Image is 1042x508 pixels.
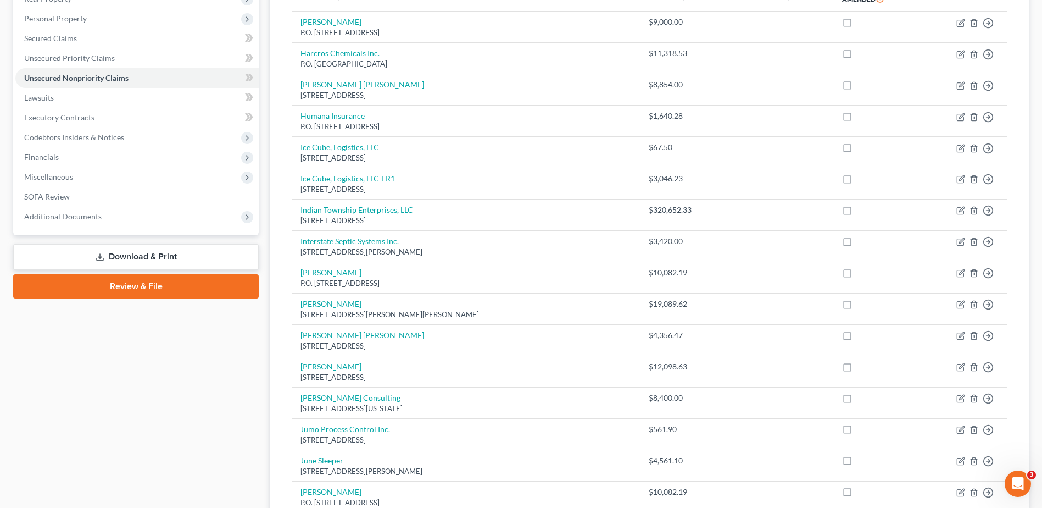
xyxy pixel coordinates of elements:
[15,187,259,207] a: SOFA Review
[24,53,115,63] span: Unsecured Priority Claims
[300,372,631,383] div: [STREET_ADDRESS]
[300,236,399,246] a: Interstate Septic Systems Inc.
[300,435,631,445] div: [STREET_ADDRESS]
[649,455,719,466] div: $4,561.10
[649,79,719,90] div: $8,854.00
[300,310,631,320] div: [STREET_ADDRESS][PERSON_NAME][PERSON_NAME]
[300,122,631,132] div: P.O. [STREET_ADDRESS]
[300,498,631,508] div: P.O. [STREET_ADDRESS]
[300,456,343,465] a: June Sleeper
[15,48,259,68] a: Unsecured Priority Claims
[649,299,719,310] div: $19,089.62
[300,404,631,414] div: [STREET_ADDRESS][US_STATE]
[24,132,124,142] span: Codebtors Insiders & Notices
[300,184,631,195] div: [STREET_ADDRESS]
[24,152,59,162] span: Financials
[24,14,87,23] span: Personal Property
[15,68,259,88] a: Unsecured Nonpriority Claims
[300,268,361,277] a: [PERSON_NAME]
[24,172,73,181] span: Miscellaneous
[300,142,379,152] a: Ice Cube, Logistics, LLC
[15,29,259,48] a: Secured Claims
[24,113,94,122] span: Executory Contracts
[300,362,361,371] a: [PERSON_NAME]
[15,108,259,128] a: Executory Contracts
[300,216,631,226] div: [STREET_ADDRESS]
[649,487,719,498] div: $10,082.19
[300,27,631,38] div: P.O. [STREET_ADDRESS]
[649,393,719,404] div: $8,400.00
[649,424,719,435] div: $561.90
[300,59,631,69] div: P.O. [GEOGRAPHIC_DATA]
[649,173,719,184] div: $3,046.23
[300,174,395,183] a: Ice Cube, Logistics, LLC-FR1
[24,212,102,221] span: Additional Documents
[649,267,719,278] div: $10,082.19
[24,192,70,201] span: SOFA Review
[300,466,631,477] div: [STREET_ADDRESS][PERSON_NAME]
[300,487,361,496] a: [PERSON_NAME]
[24,93,54,102] span: Lawsuits
[649,361,719,372] div: $12,098.63
[1027,471,1036,479] span: 3
[300,330,424,340] a: [PERSON_NAME] [PERSON_NAME]
[649,111,719,122] div: $1,640.28
[300,80,424,89] a: [PERSON_NAME] [PERSON_NAME]
[300,247,631,257] div: [STREET_ADDRESS][PERSON_NAME]
[649,48,719,59] div: $11,318.53
[649,205,719,216] div: $320,652.33
[24,73,129,82] span: Unsecured Nonpriority Claims
[649,142,719,153] div: $67.50
[300,48,380,58] a: Harcros Chemicals Inc.
[300,90,631,101] div: [STREET_ADDRESS]
[300,341,631,351] div: [STREET_ADDRESS]
[24,34,77,43] span: Secured Claims
[300,424,390,434] a: Jumo Process Control Inc.
[13,274,259,299] a: Review & File
[1005,471,1031,497] iframe: Intercom live chat
[649,330,719,341] div: $4,356.47
[15,88,259,108] a: Lawsuits
[300,205,413,214] a: Indian Township Enterprises, LLC
[300,111,365,120] a: Humana Insurance
[300,278,631,289] div: P.O. [STREET_ADDRESS]
[300,299,361,308] a: [PERSON_NAME]
[649,16,719,27] div: $9,000.00
[300,153,631,163] div: [STREET_ADDRESS]
[300,393,400,402] a: [PERSON_NAME] Consulting
[649,236,719,247] div: $3,420.00
[300,17,361,26] a: [PERSON_NAME]
[13,244,259,270] a: Download & Print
